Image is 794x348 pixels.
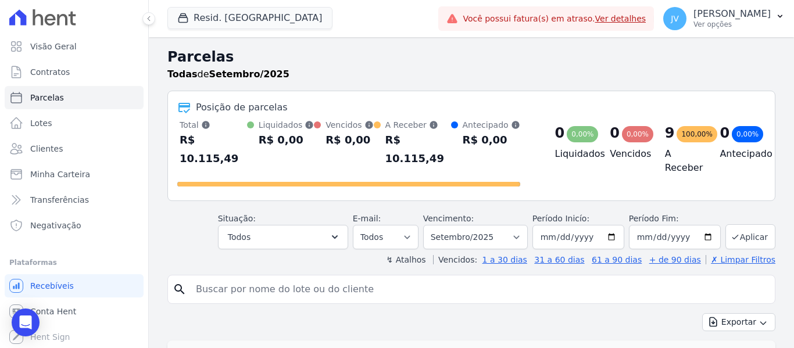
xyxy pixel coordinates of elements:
[167,7,332,29] button: Resid. [GEOGRAPHIC_DATA]
[5,163,144,186] a: Minha Carteira
[385,119,451,131] div: A Receber
[610,147,646,161] h4: Vencidos
[30,194,89,206] span: Transferências
[180,119,247,131] div: Total
[218,214,256,223] label: Situação:
[259,131,314,149] div: R$ 0,00
[555,124,565,142] div: 0
[326,119,373,131] div: Vencidos
[629,213,721,225] label: Período Fim:
[482,255,527,264] a: 1 a 30 dias
[259,119,314,131] div: Liquidados
[386,255,425,264] label: ↯ Atalhos
[30,117,52,129] span: Lotes
[5,86,144,109] a: Parcelas
[732,126,763,142] div: 0,00%
[30,168,90,180] span: Minha Carteira
[702,313,775,331] button: Exportar
[196,101,288,114] div: Posição de parcelas
[5,137,144,160] a: Clientes
[706,255,775,264] a: ✗ Limpar Filtros
[385,131,451,168] div: R$ 10.115,49
[5,300,144,323] a: Conta Hent
[353,214,381,223] label: E-mail:
[30,92,64,103] span: Parcelas
[654,2,794,35] button: JV [PERSON_NAME] Ver opções
[5,214,144,237] a: Negativação
[720,124,729,142] div: 0
[30,220,81,231] span: Negativação
[532,214,589,223] label: Período Inicío:
[5,35,144,58] a: Visão Geral
[228,230,251,244] span: Todos
[5,188,144,211] a: Transferências
[30,306,76,317] span: Conta Hent
[567,126,598,142] div: 0,00%
[5,112,144,135] a: Lotes
[5,60,144,84] a: Contratos
[189,278,770,301] input: Buscar por nome do lote ou do cliente
[463,119,520,131] div: Antecipado
[720,147,756,161] h4: Antecipado
[12,308,40,336] div: Open Intercom Messenger
[677,126,717,142] div: 100,00%
[9,256,139,270] div: Plataformas
[326,131,373,149] div: R$ 0,00
[693,20,771,29] p: Ver opções
[30,66,70,78] span: Contratos
[622,126,653,142] div: 0,00%
[610,124,620,142] div: 0
[5,274,144,297] a: Recebíveis
[30,143,63,155] span: Clientes
[463,131,520,149] div: R$ 0,00
[693,8,771,20] p: [PERSON_NAME]
[167,69,198,80] strong: Todas
[592,255,642,264] a: 61 a 90 dias
[595,14,646,23] a: Ver detalhes
[167,67,289,81] p: de
[180,131,247,168] div: R$ 10.115,49
[534,255,584,264] a: 31 a 60 dias
[167,46,775,67] h2: Parcelas
[665,147,702,175] h4: A Receber
[218,225,348,249] button: Todos
[433,255,477,264] label: Vencidos:
[665,124,675,142] div: 9
[671,15,679,23] span: JV
[173,282,187,296] i: search
[649,255,701,264] a: + de 90 dias
[463,13,646,25] span: Você possui fatura(s) em atraso.
[555,147,592,161] h4: Liquidados
[209,69,289,80] strong: Setembro/2025
[30,41,77,52] span: Visão Geral
[725,224,775,249] button: Aplicar
[423,214,474,223] label: Vencimento:
[30,280,74,292] span: Recebíveis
